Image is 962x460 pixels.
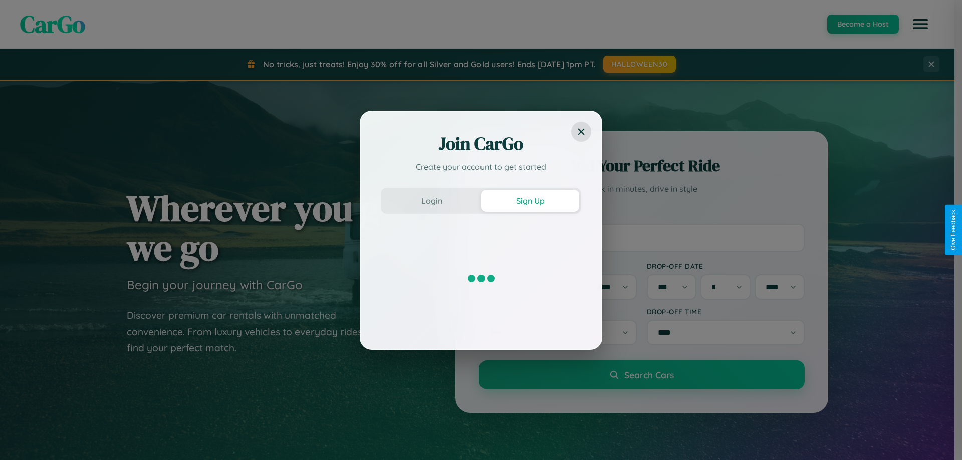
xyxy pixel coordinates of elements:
button: Login [383,190,481,212]
h2: Join CarGo [381,132,581,156]
button: Sign Up [481,190,579,212]
p: Create your account to get started [381,161,581,173]
iframe: Intercom live chat [10,426,34,450]
div: Give Feedback [950,210,957,250]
